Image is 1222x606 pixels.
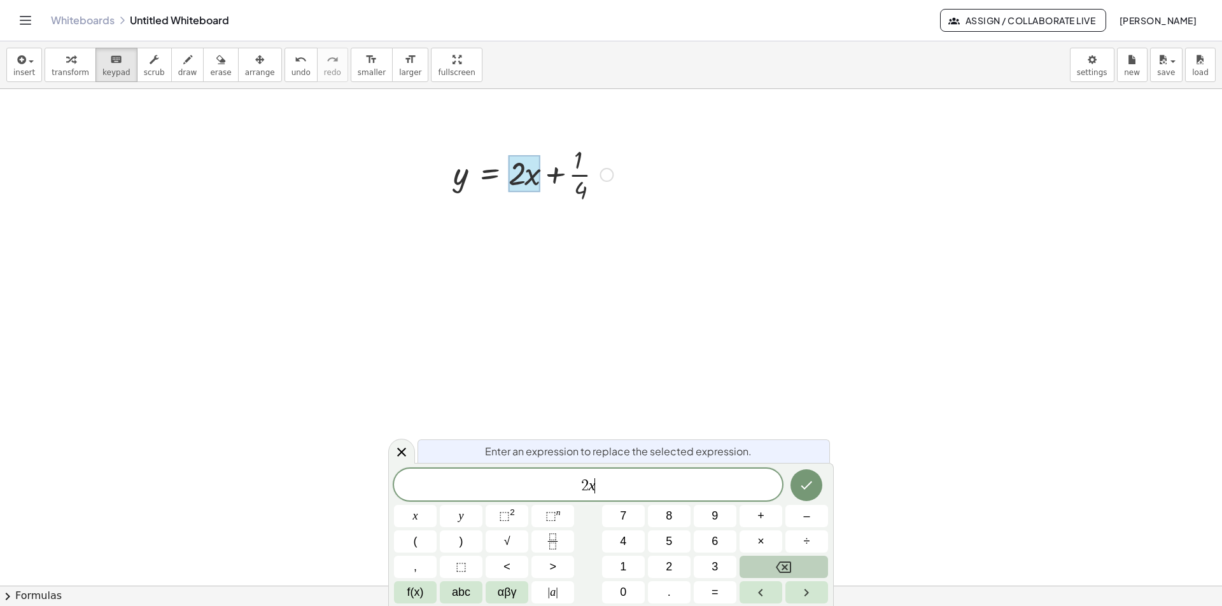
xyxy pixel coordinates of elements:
[486,581,528,603] button: Greek alphabet
[407,584,424,601] span: f(x)
[45,48,96,82] button: transform
[203,48,238,82] button: erase
[486,530,528,553] button: Square root
[602,530,645,553] button: 4
[1124,68,1140,77] span: new
[785,581,828,603] button: Right arrow
[694,556,736,578] button: 3
[413,507,418,525] span: x
[238,48,282,82] button: arrange
[327,52,339,67] i: redo
[15,10,36,31] button: Toggle navigation
[620,507,626,525] span: 7
[110,52,122,67] i: keyboard
[531,556,574,578] button: Greater than
[365,52,377,67] i: format_size
[602,505,645,527] button: 7
[392,48,428,82] button: format_sizelarger
[694,530,736,553] button: 6
[52,68,89,77] span: transform
[351,48,393,82] button: format_sizesmaller
[1157,68,1175,77] span: save
[317,48,348,82] button: redoredo
[438,68,475,77] span: fullscreen
[531,581,574,603] button: Absolute value
[51,14,115,27] a: Whiteboards
[531,530,574,553] button: Fraction
[602,581,645,603] button: 0
[785,505,828,527] button: Minus
[486,556,528,578] button: Less than
[712,533,718,550] span: 6
[394,581,437,603] button: Functions
[648,505,691,527] button: 8
[178,68,197,77] span: draw
[712,507,718,525] span: 9
[295,52,307,67] i: undo
[785,530,828,553] button: Divide
[440,581,482,603] button: Alphabet
[648,581,691,603] button: .
[1117,48,1148,82] button: new
[486,505,528,527] button: Squared
[394,556,437,578] button: ,
[666,558,672,575] span: 2
[790,469,822,501] button: Done
[498,584,517,601] span: αβγ
[171,48,204,82] button: draw
[137,48,172,82] button: scrub
[1109,9,1207,32] button: [PERSON_NAME]
[414,533,418,550] span: (
[740,581,782,603] button: Left arrow
[804,533,810,550] span: ÷
[460,533,463,550] span: )
[431,48,482,82] button: fullscreen
[324,68,341,77] span: redo
[531,505,574,527] button: Superscript
[594,478,595,493] span: ​
[581,478,589,493] span: 2
[602,556,645,578] button: 1
[210,68,231,77] span: erase
[358,68,386,77] span: smaller
[556,586,558,598] span: |
[404,52,416,67] i: format_size
[648,530,691,553] button: 5
[620,584,626,601] span: 0
[1192,68,1209,77] span: load
[712,584,719,601] span: =
[456,558,467,575] span: ⬚
[545,509,556,522] span: ⬚
[399,68,421,77] span: larger
[548,584,558,601] span: a
[648,556,691,578] button: 2
[504,533,510,550] span: √
[459,507,464,525] span: y
[549,558,556,575] span: >
[13,68,35,77] span: insert
[940,9,1106,32] button: Assign / Collaborate Live
[510,507,515,517] sup: 2
[556,507,561,517] sup: n
[440,505,482,527] button: y
[620,533,626,550] span: 4
[440,530,482,553] button: )
[485,444,752,459] span: Enter an expression to replace the selected expression.
[503,558,510,575] span: <
[102,68,130,77] span: keypad
[144,68,165,77] span: scrub
[284,48,318,82] button: undoundo
[740,505,782,527] button: Plus
[951,15,1095,26] span: Assign / Collaborate Live
[712,558,718,575] span: 3
[245,68,275,77] span: arrange
[740,556,828,578] button: Backspace
[452,584,470,601] span: abc
[803,507,810,525] span: –
[414,558,417,575] span: ,
[6,48,42,82] button: insert
[666,507,672,525] span: 8
[694,581,736,603] button: Equals
[1185,48,1216,82] button: load
[1077,68,1107,77] span: settings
